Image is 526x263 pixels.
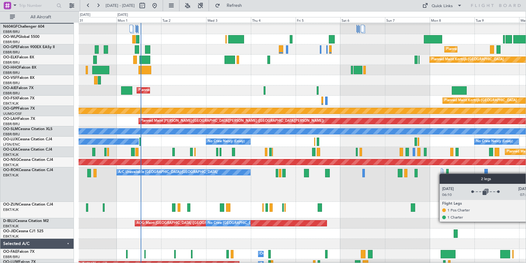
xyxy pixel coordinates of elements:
[106,3,135,8] span: [DATE] - [DATE]
[3,122,20,126] a: EBBR/BRU
[3,229,43,233] a: OO-JIDCessna CJ1 525
[208,137,245,146] div: No Crew Nancy (Essey)
[3,117,18,121] span: OO-LAH
[3,219,15,223] span: D-IBLU
[3,158,53,162] a: OO-NSGCessna Citation CJ4
[3,111,22,116] a: UUMO/OSF
[3,107,35,111] a: OO-GPPFalcon 7X
[430,17,474,23] div: Mon 8
[19,1,55,10] input: Trip Number
[3,250,34,254] a: OO-FAEFalcon 7X
[3,56,34,59] a: OO-ELKFalcon 8X
[3,45,18,49] span: OO-GPE
[3,81,20,85] a: EBBR/BRU
[72,17,116,23] div: Sun 31
[3,76,34,80] a: OO-VSFFalcon 8X
[3,168,53,172] a: OO-ROKCessna Citation CJ4
[260,249,302,259] div: Owner Melsbroek Air Base
[3,70,20,75] a: EBBR/BRU
[3,207,19,212] a: EBKT/KJK
[3,250,17,254] span: OO-FAE
[3,91,20,96] a: EBBR/BRU
[3,97,17,100] span: OO-FSX
[3,56,17,59] span: OO-ELK
[3,152,19,157] a: EBKT/KJK
[3,142,20,147] a: LFSN/ENC
[3,148,18,152] span: OO-LXA
[208,219,312,228] div: No Crew [GEOGRAPHIC_DATA] ([GEOGRAPHIC_DATA] National)
[137,219,244,228] div: AOG Maint [GEOGRAPHIC_DATA] ([GEOGRAPHIC_DATA] National)
[3,138,52,141] a: OO-LUXCessna Citation CJ4
[3,45,55,49] a: OO-GPEFalcon 900EX EASy II
[419,1,465,11] button: Quick Links
[3,86,16,90] span: OO-AIE
[3,117,35,121] a: OO-LAHFalcon 7X
[3,229,16,233] span: OO-JID
[116,17,161,23] div: Mon 1
[3,66,19,70] span: OO-HHO
[3,35,39,39] a: OO-WLPGlobal 5500
[340,17,385,23] div: Sat 6
[3,173,19,178] a: EBKT/KJK
[221,3,247,8] span: Refresh
[432,3,453,9] div: Quick Links
[474,17,519,23] div: Tue 9
[118,168,217,177] div: A/C Unavailable [GEOGRAPHIC_DATA]-[GEOGRAPHIC_DATA]
[3,50,20,55] a: EBBR/BRU
[7,12,67,22] button: All Aircraft
[3,97,34,100] a: OO-FSXFalcon 7X
[212,1,249,11] button: Refresh
[3,138,18,141] span: OO-LUX
[3,29,20,34] a: EBBR/BRU
[251,17,296,23] div: Thu 4
[3,25,44,29] a: N604GFChallenger 604
[3,224,19,229] a: EBKT/KJK
[3,35,18,39] span: OO-WLP
[3,127,52,131] a: OO-SLMCessna Citation XLS
[16,15,66,19] span: All Aircraft
[3,148,52,152] a: OO-LXACessna Citation CJ4
[3,234,19,239] a: EBKT/KJK
[80,12,90,18] div: [DATE]
[444,96,517,105] div: Planned Maint Kortrijk-[GEOGRAPHIC_DATA]
[3,86,34,90] a: OO-AIEFalcon 7X
[140,116,324,126] div: Planned Maint [PERSON_NAME]-[GEOGRAPHIC_DATA][PERSON_NAME] ([GEOGRAPHIC_DATA][PERSON_NAME])
[161,17,206,23] div: Tue 2
[206,17,251,23] div: Wed 3
[3,219,49,223] a: D-IBLUCessna Citation M2
[3,60,20,65] a: EBBR/BRU
[476,137,513,146] div: No Crew Nancy (Essey)
[296,17,340,23] div: Fri 5
[3,132,20,137] a: EBBR/BRU
[3,127,18,131] span: OO-SLM
[3,66,36,70] a: OO-HHOFalcon 8X
[3,76,17,80] span: OO-VSF
[138,86,236,95] div: Planned Maint [GEOGRAPHIC_DATA] ([GEOGRAPHIC_DATA])
[385,17,430,23] div: Sun 7
[3,101,19,106] a: EBKT/KJK
[3,255,20,259] a: EBBR/BRU
[3,158,19,162] span: OO-NSG
[3,168,19,172] span: OO-ROK
[3,203,19,206] span: OO-ZUN
[117,12,128,18] div: [DATE]
[3,163,19,167] a: EBKT/KJK
[3,107,18,111] span: OO-GPP
[3,25,18,29] span: N604GF
[3,203,53,206] a: OO-ZUNCessna Citation CJ4
[431,55,504,64] div: Planned Maint Kortrijk-[GEOGRAPHIC_DATA]
[3,40,20,44] a: EBBR/BRU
